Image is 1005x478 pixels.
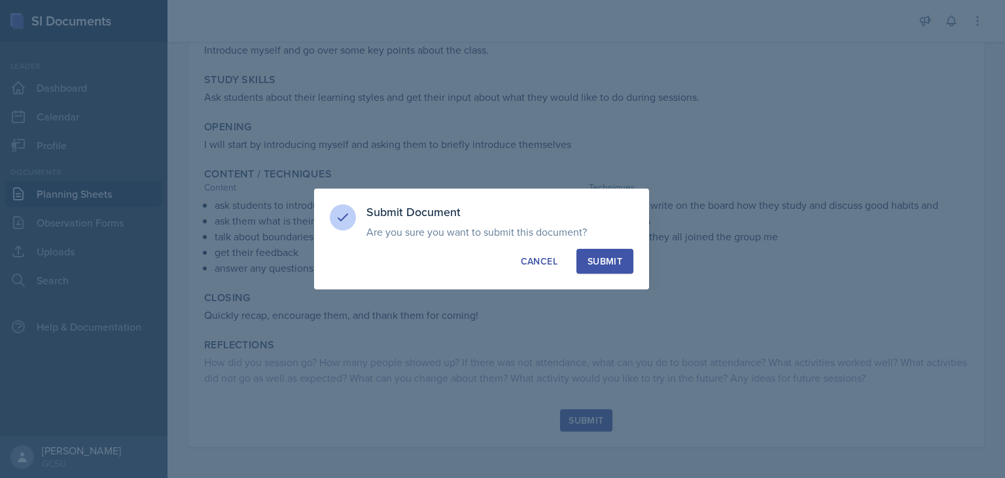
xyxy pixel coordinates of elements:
button: Submit [576,249,633,274]
div: Submit [588,255,622,268]
button: Cancel [510,249,569,274]
h3: Submit Document [366,204,633,220]
p: Are you sure you want to submit this document? [366,225,633,238]
div: Cancel [521,255,557,268]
